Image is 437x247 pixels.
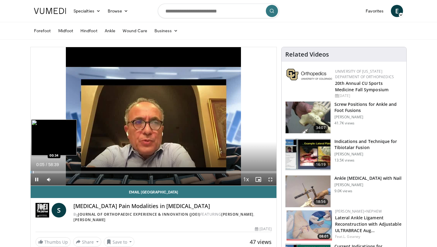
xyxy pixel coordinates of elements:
[286,102,330,133] img: 67572_0000_3.png.150x105_q85_crop-smart_upscale.jpg
[55,25,77,37] a: Midfoot
[285,138,403,171] a: 16:19 Indications and Technique for Tibiotalar Fusion [PERSON_NAME] 13.5K views
[334,121,354,126] p: 41.7K views
[264,173,276,186] button: Fullscreen
[362,5,387,17] a: Favorites
[335,209,382,214] a: [PERSON_NAME]+Nephew
[151,25,182,37] a: Business
[73,212,272,223] div: By FEATURING ,
[73,217,106,222] a: [PERSON_NAME]
[285,101,403,134] a: 34:07 Screw Positions for Ankle and Foot Fusions [PERSON_NAME] 41.7K views
[313,199,328,205] span: 18:56
[335,215,401,233] a: Lateral Ankle Ligament Reconstruction with Adjustable ULTRABRACE Aug…
[335,80,388,92] a: 20th Annual CU Sports Medicine Fall Symposium
[334,158,354,163] p: 13.5K views
[286,209,332,241] a: 08:01
[158,4,279,18] input: Search topics, interventions
[36,162,44,167] span: 0:05
[36,237,71,247] a: Thumbs Up
[119,25,151,37] a: Wound Care
[31,173,43,186] button: Pause
[334,115,403,120] p: [PERSON_NAME]
[73,203,272,210] h4: [MEDICAL_DATA] Pain Modalities in [MEDICAL_DATA]
[70,5,104,17] a: Specialties
[313,125,328,131] span: 34:07
[31,171,276,173] div: Progress Bar
[343,234,360,239] a: L. Geaney
[285,175,403,207] a: 18:56 Ankle [MEDICAL_DATA] with Nail [PERSON_NAME] 9.0K views
[334,183,402,187] p: [PERSON_NAME]
[43,173,55,186] button: Mute
[31,186,276,198] a: Email [GEOGRAPHIC_DATA]
[31,47,276,186] video-js: Video Player
[334,175,402,181] h3: Ankle [MEDICAL_DATA] with Nail
[101,25,119,37] a: Ankle
[31,120,77,155] img: image.jpeg
[334,101,403,113] h3: Screw Positions for Ankle and Foot Fusions
[78,212,200,217] a: Journal of Orthopaedic Experience & Innovation (JOEI)
[34,8,66,14] img: VuMedi Logo
[335,69,394,79] a: University of [US_STATE] Department of Orthopaedics
[36,203,49,217] img: Journal of Orthopaedic Experience & Innovation (JOEI)
[104,5,132,17] a: Browse
[334,189,352,193] p: 9.0K views
[286,209,332,241] img: 044b55f9-35d8-467a-a7ec-b25583c50434.150x105_q85_crop-smart_upscale.jpg
[313,162,328,168] span: 16:19
[73,237,101,247] button: Share
[286,176,330,207] img: 66dbdZ4l16WiJhSn4xMDoxOjBrO-I4W8.150x105_q85_crop-smart_upscale.jpg
[285,51,329,58] h4: Related Videos
[48,162,59,167] span: 58:39
[252,173,264,186] button: Enable picture-in-picture mode
[52,203,66,217] a: S
[334,138,403,151] h3: Indications and Technique for Tibiotalar Fusion
[286,139,330,170] img: d06e34d7-2aee-48bc-9eb9-9d6afd40d332.150x105_q85_crop-smart_upscale.jpg
[250,238,272,245] span: 47 views
[77,25,101,37] a: Hindfoot
[221,212,253,217] a: [PERSON_NAME]
[255,226,271,232] div: [DATE]
[286,69,332,80] img: 355603a8-37da-49b6-856f-e00d7e9307d3.png.150x105_q85_autocrop_double_scale_upscale_version-0.2.png
[335,93,401,99] div: [DATE]
[317,234,330,239] span: 08:01
[30,25,55,37] a: Forefoot
[335,234,401,239] div: Feat.
[334,152,403,157] p: [PERSON_NAME]
[240,173,252,186] button: Playback Rate
[46,162,47,167] span: /
[391,5,403,17] a: E
[104,237,135,247] button: Save to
